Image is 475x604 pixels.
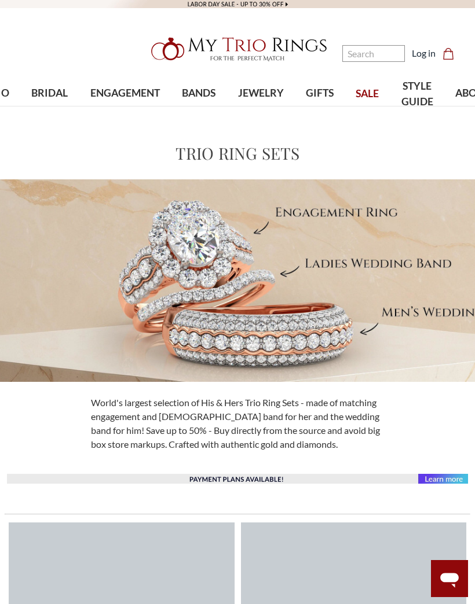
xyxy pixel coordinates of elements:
h1: Trio Ring Sets [176,141,299,165]
a: Log in [412,46,436,60]
a: SALE [345,75,390,113]
a: ENGAGEMENT [79,75,171,112]
a: BRIDAL [20,75,79,112]
span: ENGAGEMENT [90,86,160,101]
a: BANDS [171,75,226,112]
span: GIFTS [306,86,334,101]
button: submenu toggle [314,112,326,113]
button: submenu toggle [44,112,56,113]
input: Search [342,45,405,62]
button: submenu toggle [193,112,204,113]
svg: cart.cart_preview [443,48,454,60]
span: BRIDAL [31,86,68,101]
a: GIFTS [295,75,345,112]
a: My Trio Rings [138,31,337,68]
div: World's largest selection of His & Hers Trio Ring Sets - made of matching engagement and [DEMOGRA... [84,396,392,451]
a: Cart with 0 items [443,46,461,60]
span: BANDS [182,86,215,101]
a: JEWELRY [226,75,294,112]
img: My Trio Rings [145,31,330,68]
span: JEWELRY [238,86,284,101]
button: submenu toggle [119,112,131,113]
button: submenu toggle [255,112,266,113]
